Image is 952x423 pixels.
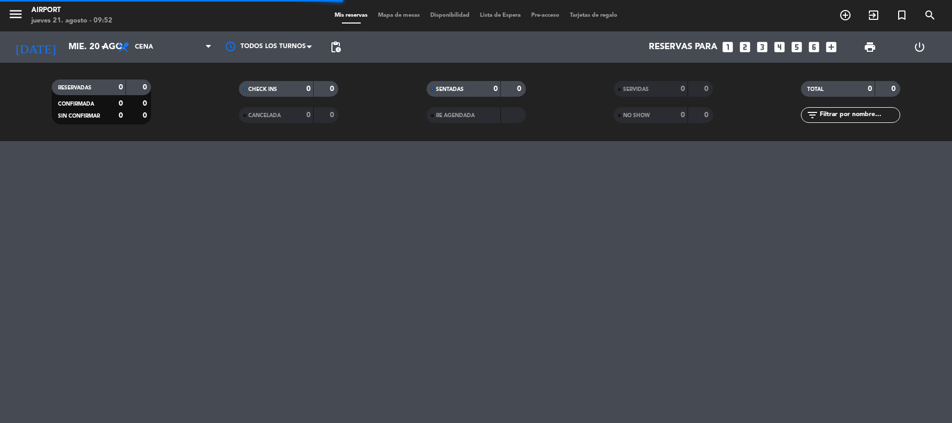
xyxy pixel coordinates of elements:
[681,85,685,93] strong: 0
[330,111,336,119] strong: 0
[143,100,149,107] strong: 0
[119,112,123,119] strong: 0
[143,84,149,91] strong: 0
[806,109,819,121] i: filter_list
[704,111,710,119] strong: 0
[738,40,752,54] i: looks_two
[330,85,336,93] strong: 0
[248,113,281,118] span: CANCELADA
[58,101,94,107] span: CONFIRMADA
[329,41,342,53] span: pending_actions
[58,85,91,90] span: RESERVADAS
[913,41,926,53] i: power_settings_new
[329,13,373,18] span: Mis reservas
[494,85,498,93] strong: 0
[135,43,153,51] span: Cena
[891,85,898,93] strong: 0
[807,40,821,54] i: looks_6
[8,6,24,26] button: menu
[721,40,735,54] i: looks_one
[58,113,100,119] span: SIN CONFIRMAR
[704,85,710,93] strong: 0
[819,109,900,121] input: Filtrar por nombre...
[867,9,880,21] i: exit_to_app
[475,13,526,18] span: Lista de Espera
[436,87,464,92] span: SENTADAS
[623,87,649,92] span: SERVIDAS
[517,85,523,93] strong: 0
[681,111,685,119] strong: 0
[623,113,650,118] span: NO SHOW
[824,40,838,54] i: add_box
[839,9,852,21] i: add_circle_outline
[864,41,876,53] span: print
[526,13,565,18] span: Pre-acceso
[790,40,804,54] i: looks_5
[143,112,149,119] strong: 0
[896,9,908,21] i: turned_in_not
[649,42,717,52] span: Reservas para
[868,85,872,93] strong: 0
[31,5,112,16] div: Airport
[8,6,24,22] i: menu
[807,87,823,92] span: TOTAL
[565,13,623,18] span: Tarjetas de regalo
[119,84,123,91] strong: 0
[306,111,311,119] strong: 0
[31,16,112,26] div: jueves 21. agosto - 09:52
[894,31,944,63] div: LOG OUT
[248,87,277,92] span: CHECK INS
[436,113,475,118] span: RE AGENDADA
[8,36,63,59] i: [DATE]
[119,100,123,107] strong: 0
[97,41,110,53] i: arrow_drop_down
[373,13,425,18] span: Mapa de mesas
[425,13,475,18] span: Disponibilidad
[755,40,769,54] i: looks_3
[773,40,786,54] i: looks_4
[306,85,311,93] strong: 0
[924,9,936,21] i: search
